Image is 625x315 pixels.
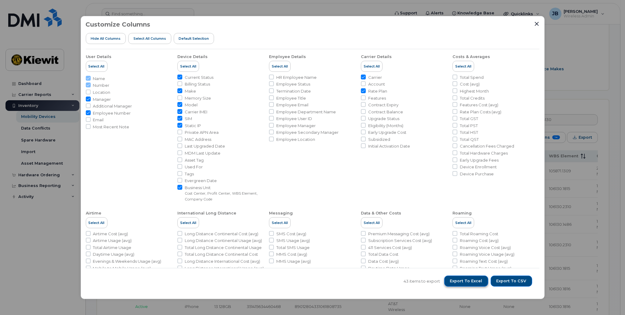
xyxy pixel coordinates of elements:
[460,88,489,94] span: Highest Month
[185,164,203,170] span: Used For
[368,81,385,87] span: Account
[361,54,392,60] div: Carrier Details
[86,54,112,60] div: User Details
[86,21,151,28] h3: Customize Columns
[276,102,308,108] span: Employee Email
[185,157,204,163] span: Asset Tag
[368,251,398,257] span: Total Data Cost
[185,88,196,94] span: Make
[185,178,217,184] span: Evergreen Date
[93,258,162,264] span: Evenings & Weekends Usage (avg)
[368,88,387,94] span: Rate Plan
[460,81,480,87] span: Cost (avg)
[368,95,386,101] span: Features
[276,116,312,122] span: Employee User ID
[269,217,291,228] button: Select All
[452,54,490,60] div: Costs & Averages
[276,123,316,129] span: Employee Manager
[177,61,199,72] button: Select All
[460,137,479,142] span: Total QST
[460,95,485,101] span: Total Credits
[128,33,171,44] button: Select all Columns
[93,117,104,123] span: Email
[185,137,211,142] span: MAC Address
[368,102,398,108] span: Contract Expiry
[185,238,262,244] span: Long Distance Continental Usage (avg)
[460,123,478,129] span: Total PST
[93,124,129,130] span: Most Recent Note
[276,109,336,115] span: Employee Department Name
[496,278,526,284] span: Export to CSV
[185,75,213,80] span: Current Status
[93,266,151,271] span: Mobile to Mobile Usage (avg)
[185,102,198,108] span: Model
[93,238,132,244] span: Airtime Usage (avg)
[89,220,105,225] span: Select All
[460,75,484,80] span: Total Spend
[368,137,390,142] span: Subsidized
[368,258,399,264] span: Data Cost (avg)
[91,36,121,41] span: Hide All Columns
[460,258,508,264] span: Roaming Text Cost (avg)
[276,81,310,87] span: Employee Status
[185,143,225,149] span: Last Upgraded Date
[368,130,406,135] span: Early Upgrade Cost
[452,61,474,72] button: Select All
[460,266,511,271] span: Roaming Text Usage (avg)
[185,116,192,122] span: SIM
[86,217,107,228] button: Select All
[269,61,291,72] button: Select All
[368,266,410,271] span: Daytime Data Usage
[93,76,105,82] span: Name
[444,276,488,287] button: Export to Excel
[185,95,211,101] span: Memory Size
[180,64,196,69] span: Select All
[460,157,499,163] span: Early Upgrade Fees
[452,211,472,216] div: Roaming
[269,211,293,216] div: Messaging
[185,191,258,201] small: Cost Center, Profit Center, WBS Element, Company Code
[364,220,380,225] span: Select All
[93,110,131,116] span: Employee Number
[276,238,310,244] span: SMS Usage (avg)
[460,251,514,257] span: Roaming Voice Usage (avg)
[276,95,306,101] span: Employee Title
[491,276,532,287] button: Export to CSV
[361,211,401,216] div: Data & Other Costs
[174,33,214,44] button: Default Selection
[93,251,135,257] span: Daytime Usage (avg)
[93,97,111,102] span: Manager
[598,288,620,310] iframe: Messenger Launcher
[364,64,380,69] span: Select All
[460,116,478,122] span: Total GST
[185,130,219,135] span: Private APN Area
[534,21,540,27] button: Close
[460,130,478,135] span: Total HST
[185,81,210,87] span: Billing Status
[185,258,260,264] span: Long Distance International Cost (avg)
[177,211,236,216] div: International Long Distance
[272,220,288,225] span: Select All
[460,238,499,244] span: Roaming Cost (avg)
[368,143,410,149] span: Initial Activation Date
[276,231,306,237] span: SMS Cost (avg)
[361,217,383,228] button: Select All
[133,36,166,41] span: Select all Columns
[185,266,264,271] span: Long Distance International Usage (avg)
[404,278,440,284] span: 43 items to export
[93,231,128,237] span: Airtime Cost (avg)
[368,238,432,244] span: Subscription Services Cost (avg)
[276,130,339,135] span: Employee Secondary Manager
[180,220,196,225] span: Select All
[185,185,264,191] span: Business Unit
[276,245,310,251] span: Total SMS Usage
[460,164,497,170] span: Device Enrollment
[86,33,126,44] button: Hide All Columns
[276,258,311,264] span: MMS Usage (avg)
[276,75,317,80] span: HR Employee Name
[361,61,383,72] button: Select All
[450,278,482,284] span: Export to Excel
[93,245,132,251] span: Total Airtime Usage
[452,217,474,228] button: Select All
[460,150,508,156] span: Total Hardware Charges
